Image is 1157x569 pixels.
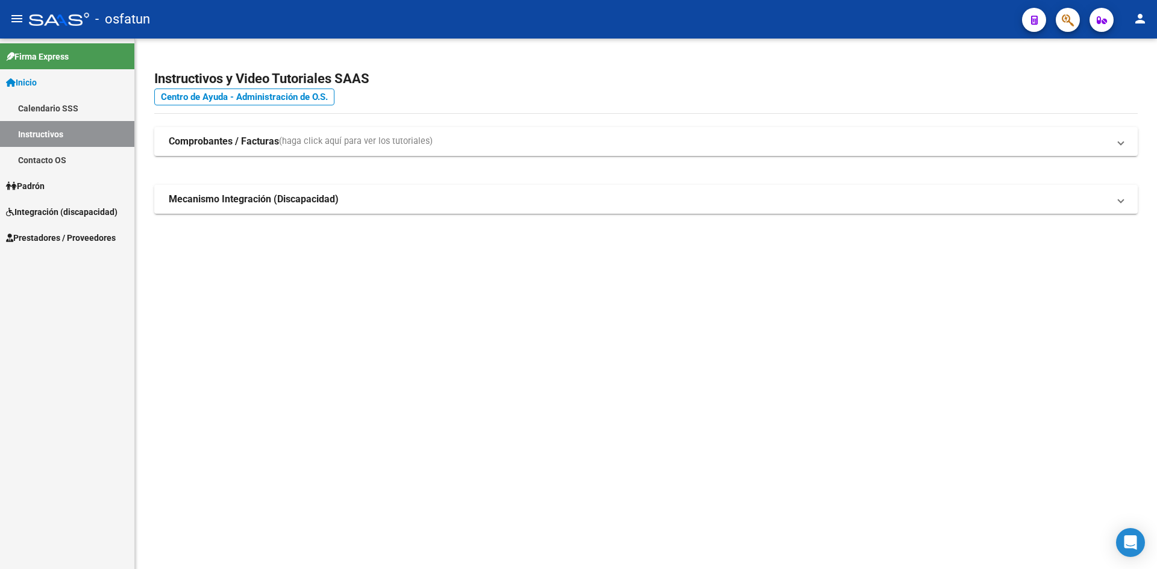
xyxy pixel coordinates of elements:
span: (haga click aquí para ver los tutoriales) [279,135,433,148]
strong: Mecanismo Integración (Discapacidad) [169,193,339,206]
mat-expansion-panel-header: Mecanismo Integración (Discapacidad) [154,185,1138,214]
span: Inicio [6,76,37,89]
span: Prestadores / Proveedores [6,231,116,244]
mat-expansion-panel-header: Comprobantes / Facturas(haga click aquí para ver los tutoriales) [154,127,1138,156]
a: Centro de Ayuda - Administración de O.S. [154,89,334,105]
span: Integración (discapacidad) [6,205,118,219]
h2: Instructivos y Video Tutoriales SAAS [154,67,1138,90]
div: Open Intercom Messenger [1116,528,1145,557]
mat-icon: menu [10,11,24,26]
span: Firma Express [6,50,69,63]
span: - osfatun [95,6,150,33]
span: Padrón [6,179,45,193]
mat-icon: person [1133,11,1147,26]
strong: Comprobantes / Facturas [169,135,279,148]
